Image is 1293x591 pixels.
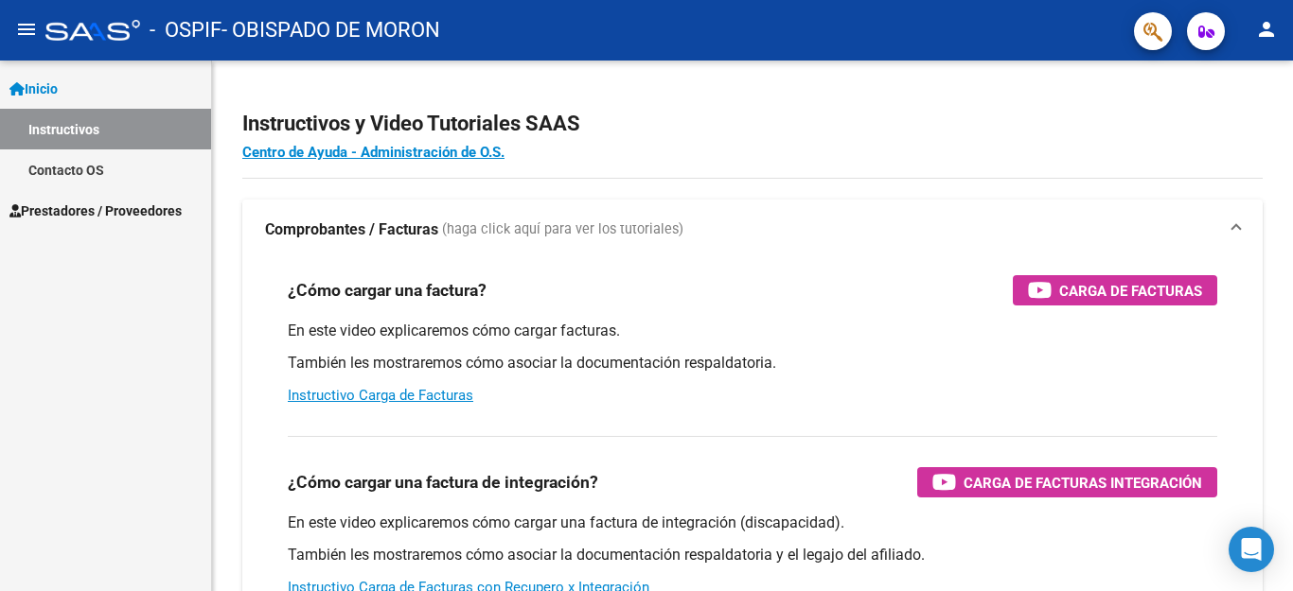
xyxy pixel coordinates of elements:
h2: Instructivos y Video Tutoriales SAAS [242,106,1263,142]
mat-icon: person [1255,18,1278,41]
span: Inicio [9,78,58,99]
span: - OBISPADO DE MORON [221,9,440,51]
mat-expansion-panel-header: Comprobantes / Facturas (haga click aquí para ver los tutoriales) [242,200,1263,260]
span: Carga de Facturas [1059,279,1202,303]
span: (haga click aquí para ver los tutoriales) [442,219,683,240]
h3: ¿Cómo cargar una factura? [288,277,487,304]
p: También les mostraremos cómo asociar la documentación respaldatoria. [288,353,1217,374]
p: En este video explicaremos cómo cargar una factura de integración (discapacidad). [288,513,1217,533]
button: Carga de Facturas Integración [917,467,1217,497]
strong: Comprobantes / Facturas [265,219,438,240]
span: - OSPIF [150,9,221,51]
span: Prestadores / Proveedores [9,200,182,221]
div: Open Intercom Messenger [1229,527,1274,572]
a: Instructivo Carga de Facturas [288,387,473,404]
h3: ¿Cómo cargar una factura de integración? [288,469,598,495]
p: En este video explicaremos cómo cargar facturas. [288,321,1217,341]
span: Carga de Facturas Integración [964,471,1202,495]
p: También les mostraremos cómo asociar la documentación respaldatoria y el legajo del afiliado. [288,545,1217,565]
mat-icon: menu [15,18,38,41]
button: Carga de Facturas [1013,275,1217,305]
a: Centro de Ayuda - Administración de O.S. [242,144,505,161]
